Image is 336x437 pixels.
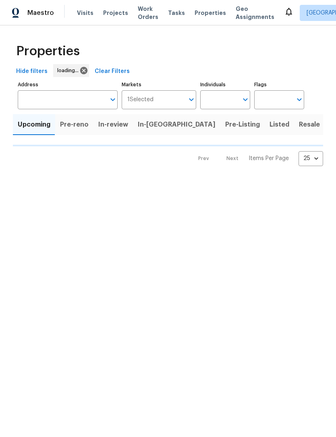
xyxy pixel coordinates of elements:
[225,119,260,130] span: Pre-Listing
[191,151,323,166] nav: Pagination Navigation
[200,82,250,87] label: Individuals
[138,5,158,21] span: Work Orders
[107,94,118,105] button: Open
[16,67,48,77] span: Hide filters
[270,119,289,130] span: Listed
[91,64,133,79] button: Clear Filters
[98,119,128,130] span: In-review
[13,64,51,79] button: Hide filters
[236,5,274,21] span: Geo Assignments
[60,119,89,130] span: Pre-reno
[18,82,118,87] label: Address
[294,94,305,105] button: Open
[103,9,128,17] span: Projects
[138,119,216,130] span: In-[GEOGRAPHIC_DATA]
[122,82,197,87] label: Markets
[77,9,93,17] span: Visits
[168,10,185,16] span: Tasks
[127,96,153,103] span: 1 Selected
[53,64,89,77] div: loading...
[16,47,80,55] span: Properties
[95,67,130,77] span: Clear Filters
[18,119,50,130] span: Upcoming
[249,154,289,162] p: Items Per Page
[57,67,82,75] span: loading...
[299,119,320,130] span: Resale
[299,148,323,169] div: 25
[186,94,197,105] button: Open
[240,94,251,105] button: Open
[195,9,226,17] span: Properties
[254,82,304,87] label: Flags
[27,9,54,17] span: Maestro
